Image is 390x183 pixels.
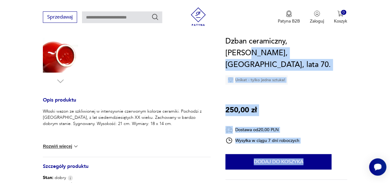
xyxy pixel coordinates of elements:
p: Zaloguj [310,18,324,24]
button: Zaloguj [310,10,324,24]
b: Stan: [43,175,53,181]
img: Ikona diamentu [228,77,233,83]
p: Koszyk [334,18,347,24]
button: Rozwiń więcej [43,143,79,149]
img: Ikona dostawy [225,126,233,134]
div: Wysyłka w ciągu 7 dni roboczych [225,137,299,144]
span: dobry [43,175,66,181]
div: Unikat - tylko jedna sztuka! [225,75,288,85]
button: Dodaj do koszyka [225,154,331,169]
h3: Opis produktu [43,98,211,108]
a: Ikona medaluPatyna B2B [278,10,300,24]
button: Szukaj [151,13,159,21]
img: Patyna - sklep z meblami i dekoracjami vintage [189,7,207,26]
button: 0Koszyk [334,10,347,24]
iframe: Smartsupp widget button [369,158,386,176]
button: Sprzedawaj [43,11,77,23]
p: Patyna B2B [278,18,300,24]
p: 250,00 zł [225,104,257,116]
div: 0 [341,10,346,15]
h3: Szczegóły produktu [43,164,211,175]
img: Ikonka użytkownika [314,10,320,17]
div: Dostawa od 20,00 PLN [225,126,299,134]
img: Info icon [68,175,73,181]
img: Ikona medalu [286,10,292,17]
img: Zdjęcie produktu Dzban ceramiczny, Miriam Deruta, Włochy, lata 70. [43,37,78,73]
img: Ikona koszyka [337,10,343,17]
img: chevron down [73,143,79,149]
h1: Dzban ceramiczny, [PERSON_NAME], [GEOGRAPHIC_DATA], lata 70. [225,35,347,71]
a: Sprzedawaj [43,15,77,20]
button: Patyna B2B [278,10,300,24]
p: Włoski wazon ze szkliwionej w intensywnie czerwonym kolorze ceramiki. Pochodzi z [GEOGRAPHIC_DATA... [43,108,211,127]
